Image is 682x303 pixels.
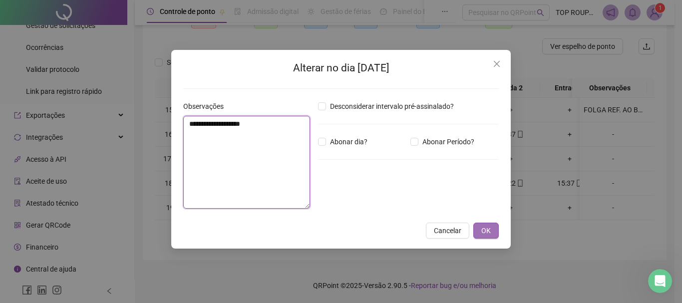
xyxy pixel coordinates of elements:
[426,223,469,239] button: Cancelar
[434,225,461,236] span: Cancelar
[473,223,499,239] button: OK
[493,60,501,68] span: close
[326,136,371,147] span: Abonar dia?
[183,101,230,112] label: Observações
[326,101,458,112] span: Desconsiderar intervalo pré-assinalado?
[418,136,478,147] span: Abonar Período?
[489,56,505,72] button: Close
[481,225,491,236] span: OK
[648,269,672,293] iframe: Intercom live chat
[183,60,499,76] h2: Alterar no dia [DATE]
